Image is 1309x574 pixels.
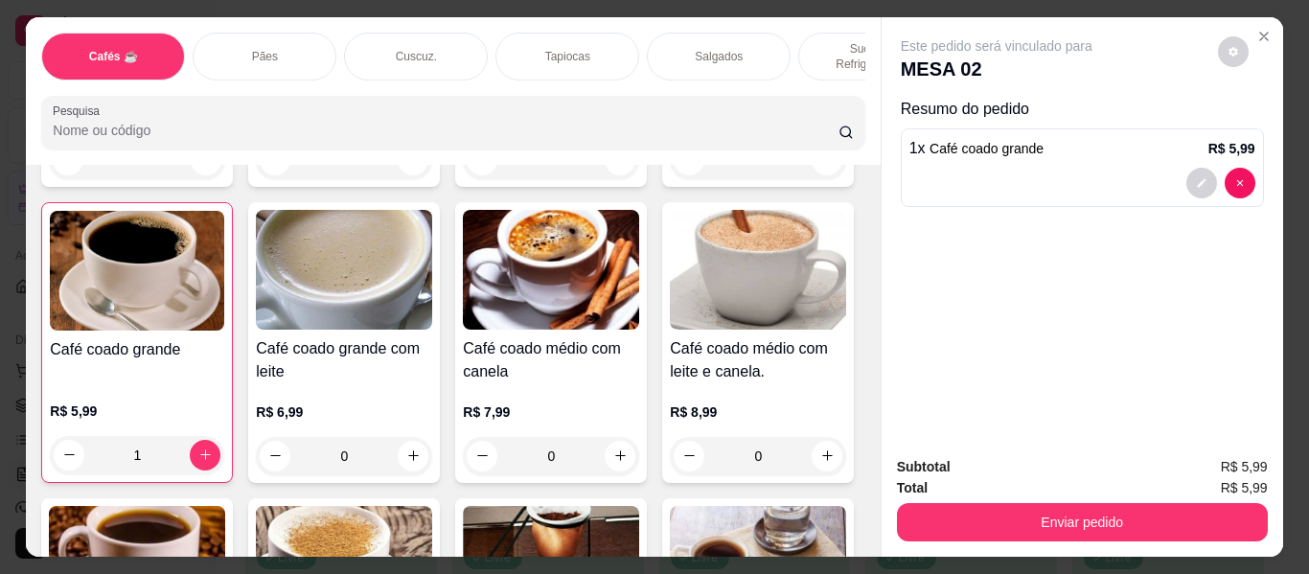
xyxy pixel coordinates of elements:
[901,36,1092,56] p: Este pedido será vinculado para
[50,211,224,331] img: product-image
[54,440,84,471] button: decrease-product-quantity
[1221,456,1268,477] span: R$ 5,99
[545,49,590,64] p: Tapiocas
[674,441,704,471] button: decrease-product-quantity
[812,441,842,471] button: increase-product-quantity
[53,121,838,140] input: Pesquisa
[1186,168,1217,198] button: decrease-product-quantity
[190,440,220,471] button: increase-product-quantity
[670,337,846,383] h4: Café coado médio com leite e canela.
[695,49,743,64] p: Salgados
[1249,21,1279,52] button: Close
[897,459,951,474] strong: Subtotal
[909,137,1044,160] p: 1 x
[897,480,928,495] strong: Total
[901,56,1092,82] p: MESA 02
[256,337,432,383] h4: Café coado grande com leite
[930,141,1044,156] span: Café coado grande
[605,441,635,471] button: increase-product-quantity
[256,210,432,330] img: product-image
[1208,139,1255,158] p: R$ 5,99
[670,210,846,330] img: product-image
[463,210,639,330] img: product-image
[260,441,290,471] button: decrease-product-quantity
[467,441,497,471] button: decrease-product-quantity
[256,402,432,422] p: R$ 6,99
[1218,36,1249,67] button: decrease-product-quantity
[815,41,926,72] p: Sucos e Refrigerantes
[1225,168,1255,198] button: decrease-product-quantity
[53,103,106,119] label: Pesquisa
[89,49,138,64] p: Cafés ☕
[398,441,428,471] button: increase-product-quantity
[396,49,437,64] p: Cuscuz.
[463,337,639,383] h4: Café coado médio com canela
[50,338,224,361] h4: Café coado grande
[1221,477,1268,498] span: R$ 5,99
[463,402,639,422] p: R$ 7,99
[252,49,278,64] p: Pães
[897,503,1268,541] button: Enviar pedido
[901,98,1264,121] p: Resumo do pedido
[670,402,846,422] p: R$ 8,99
[50,402,224,421] p: R$ 5,99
